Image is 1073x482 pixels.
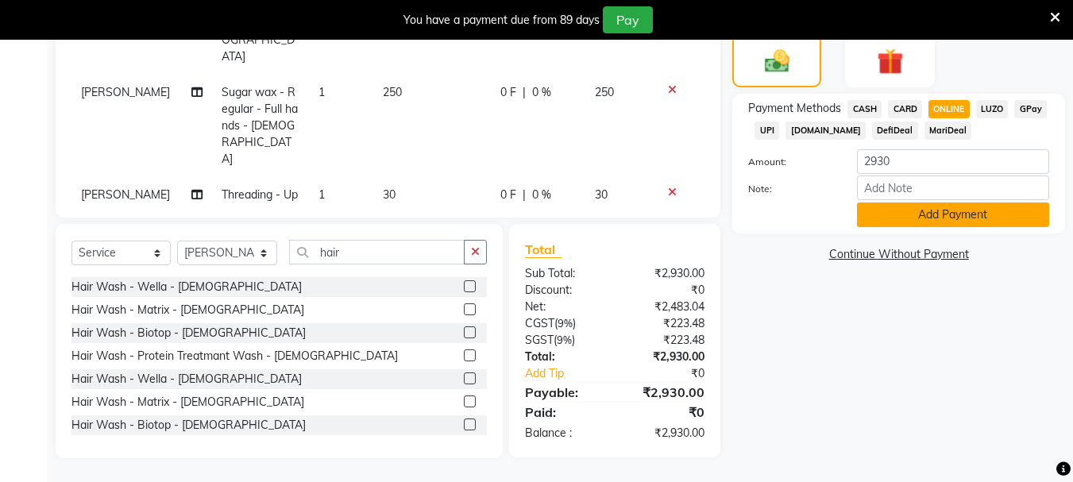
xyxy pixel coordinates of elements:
span: | [523,187,526,203]
span: CARD [888,100,922,118]
span: 250 [595,85,614,99]
span: 0 % [532,84,551,101]
span: SGST [525,333,554,347]
input: Amount [857,149,1049,174]
label: Amount: [736,155,844,169]
span: UPI [755,121,779,140]
div: ₹2,930.00 [615,383,716,402]
span: ONLINE [928,100,970,118]
a: Add Tip [513,365,631,382]
input: Search or Scan [289,240,465,264]
span: 1 [318,85,325,99]
div: ₹2,930.00 [615,349,716,365]
span: CASH [847,100,882,118]
button: Add Payment [857,202,1049,227]
div: Sub Total: [513,265,615,282]
span: Threading - Upper lips - [DEMOGRAPHIC_DATA] [222,187,298,252]
span: Total [525,241,562,258]
img: _gift.svg [869,45,912,78]
div: ( ) [513,315,615,332]
span: CGST [525,316,554,330]
div: ₹223.48 [615,332,716,349]
span: 30 [595,187,608,202]
div: ₹0 [615,403,716,422]
span: Sugar wax - Regular - Full hands - [DEMOGRAPHIC_DATA] [222,85,298,166]
div: ( ) [513,332,615,349]
div: Total: [513,349,615,365]
span: [PERSON_NAME] [81,85,170,99]
input: Add Note [857,175,1049,200]
div: Paid: [513,403,615,422]
span: MariDeal [924,121,972,140]
div: You have a payment due from 89 days [403,12,600,29]
span: 0 F [500,84,516,101]
div: Net: [513,299,615,315]
button: Pay [603,6,653,33]
span: 0 % [532,187,551,203]
div: Hair Wash - Biotop - [DEMOGRAPHIC_DATA] [71,417,306,434]
div: Hair Wash - Wella - [DEMOGRAPHIC_DATA] [71,279,302,295]
div: Hair Wash - Protein Treatmant Wash - [DEMOGRAPHIC_DATA] [71,348,398,364]
span: 9% [557,334,572,346]
img: _cash.svg [757,47,797,75]
div: Hair Wash - Matrix - [DEMOGRAPHIC_DATA] [71,394,304,411]
div: Hair Wash - Wella - [DEMOGRAPHIC_DATA] [71,371,302,388]
div: ₹0 [632,365,717,382]
div: ₹2,930.00 [615,265,716,282]
span: Payment Methods [748,100,841,117]
div: Hair Wash - Biotop - [DEMOGRAPHIC_DATA] [71,325,306,341]
div: ₹2,930.00 [615,425,716,442]
a: Continue Without Payment [735,246,1062,263]
div: Balance : [513,425,615,442]
div: ₹223.48 [615,315,716,332]
span: [DOMAIN_NAME] [785,121,866,140]
div: Hair Wash - Matrix - [DEMOGRAPHIC_DATA] [71,302,304,318]
span: DefiDeal [872,121,918,140]
div: Discount: [513,282,615,299]
span: 9% [558,317,573,330]
div: ₹0 [615,282,716,299]
div: ₹2,483.04 [615,299,716,315]
span: LUZO [976,100,1009,118]
span: [PERSON_NAME] [81,187,170,202]
span: | [523,84,526,101]
span: GPay [1014,100,1047,118]
span: 0 F [500,187,516,203]
div: Payable: [513,383,615,402]
span: 250 [383,85,402,99]
label: Note: [736,182,844,196]
span: 1 [318,187,325,202]
span: 30 [383,187,396,202]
